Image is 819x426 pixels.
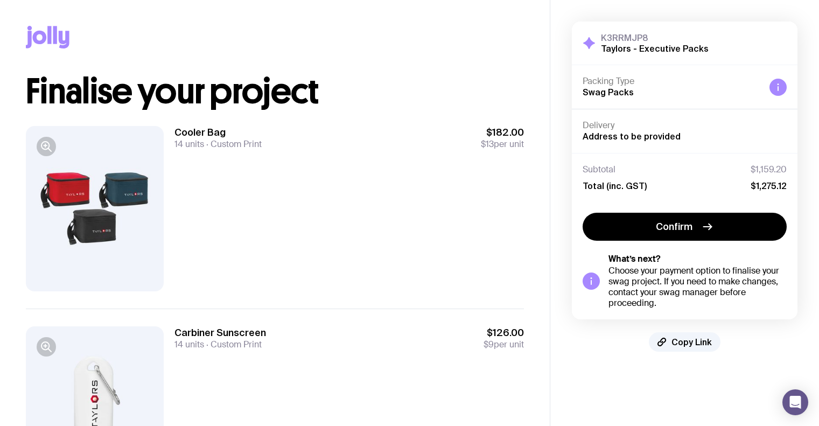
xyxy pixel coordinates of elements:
h4: Delivery [583,120,787,131]
span: $13 [481,138,494,150]
span: per unit [481,139,524,150]
span: $1,159.20 [751,164,787,175]
span: Total (inc. GST) [583,180,647,191]
h4: Packing Type [583,76,761,87]
span: 14 units [174,339,204,350]
span: Custom Print [204,138,262,150]
h3: Cooler Bag [174,126,262,139]
span: Swag Packs [583,87,634,97]
span: $182.00 [481,126,524,139]
span: Subtotal [583,164,615,175]
div: Open Intercom Messenger [782,389,808,415]
span: Address to be provided [583,131,681,141]
span: $9 [484,339,494,350]
h3: K3RRMJP8 [601,32,709,43]
span: Confirm [656,220,692,233]
span: Custom Print [204,339,262,350]
span: 14 units [174,138,204,150]
h5: What’s next? [608,254,787,264]
span: $126.00 [484,326,524,339]
button: Confirm [583,213,787,241]
h1: Finalise your project [26,74,524,109]
span: Copy Link [671,337,712,347]
div: Choose your payment option to finalise your swag project. If you need to make changes, contact yo... [608,266,787,309]
button: Copy Link [649,332,720,352]
h2: Taylors - Executive Packs [601,43,709,54]
span: $1,275.12 [751,180,787,191]
h3: Carbiner Sunscreen [174,326,266,339]
span: per unit [484,339,524,350]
